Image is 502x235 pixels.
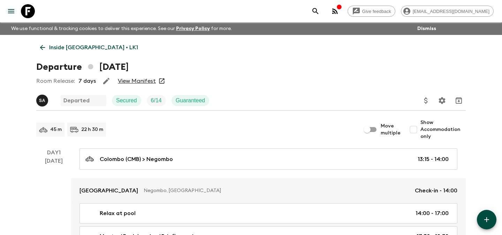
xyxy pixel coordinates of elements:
p: Inside [GEOGRAPHIC_DATA] • LK1 [49,43,138,52]
a: View Manifest [118,78,156,85]
p: [GEOGRAPHIC_DATA] [79,186,138,195]
p: 13:15 - 14:00 [418,155,449,163]
button: menu [4,4,18,18]
button: Settings [435,94,449,108]
button: Update Price, Early Bird Discount and Costs [419,94,433,108]
a: [GEOGRAPHIC_DATA]Negombo, [GEOGRAPHIC_DATA]Check-in - 14:00 [71,178,466,203]
a: Give feedback [348,6,395,17]
h1: Departure [DATE] [36,60,129,74]
p: Negombo, [GEOGRAPHIC_DATA] [144,187,409,194]
div: Trip Fill [147,95,166,106]
span: Move multiple [381,123,401,137]
p: 7 days [78,77,96,85]
p: 14:00 - 17:00 [416,209,449,218]
a: Relax at pool14:00 - 17:00 [79,203,457,223]
div: [EMAIL_ADDRESS][DOMAIN_NAME] [401,6,494,17]
p: Departed [63,96,90,105]
a: Privacy Policy [176,26,210,31]
div: Secured [112,95,141,106]
p: 22 h 30 m [81,126,103,133]
p: Relax at pool [100,209,136,218]
span: Suren Abeykoon [36,97,50,102]
p: Colombo (CMB) > Negombo [100,155,173,163]
p: Room Release: [36,77,75,85]
p: 45 m [50,126,62,133]
p: Secured [116,96,137,105]
p: 6 / 14 [151,96,162,105]
p: Check-in - 14:00 [415,186,457,195]
p: We use functional & tracking cookies to deliver this experience. See our for more. [8,22,235,35]
span: [EMAIL_ADDRESS][DOMAIN_NAME] [409,9,493,14]
a: Inside [GEOGRAPHIC_DATA] • LK1 [36,41,142,54]
a: Colombo (CMB) > Negombo13:15 - 14:00 [79,148,457,170]
button: Archive (Completed, Cancelled or Unsynced Departures only) [452,94,466,108]
p: Guaranteed [176,96,205,105]
button: search adventures [309,4,322,18]
span: Show Accommodation only [420,119,466,140]
button: Dismiss [416,24,438,34]
p: Day 1 [36,148,71,157]
span: Give feedback [358,9,395,14]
